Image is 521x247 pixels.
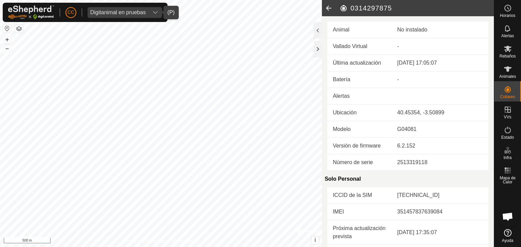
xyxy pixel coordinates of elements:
[494,226,521,245] a: Ayuda
[327,55,392,71] td: Última actualización
[327,38,392,55] td: Vallado Virtual
[392,187,488,204] td: [TECHNICAL_ID]
[15,25,23,33] button: Capas del Mapa
[340,4,494,12] h2: 0314297875
[149,7,162,18] div: dropdown trigger
[503,156,512,160] span: Infra
[126,238,165,244] a: Política de Privacidad
[8,5,54,19] img: Logo Gallagher
[392,220,488,245] td: [DATE] 17:35:07
[397,142,483,150] div: 6.2.152
[397,26,483,34] div: No instalado
[327,105,392,121] td: Ubicación
[327,121,392,138] td: Modelo
[499,74,516,78] span: Animales
[311,237,319,244] button: i
[392,204,488,220] td: 351457837639084
[498,206,518,227] a: Chat abierto
[3,24,11,32] button: Restablecer Mapa
[499,54,516,58] span: Rebaños
[504,115,511,119] span: VVs
[67,9,74,16] span: CC
[90,10,146,15] div: Digitanimal en pruebas
[327,138,392,154] td: Versión de firmware
[327,154,392,171] td: Número de serie
[327,187,392,204] td: ICCID de la SIM
[501,34,514,38] span: Alertas
[314,237,316,243] span: i
[397,109,483,117] div: 40.45354, -3.50899
[397,59,483,67] div: [DATE] 17:05:07
[327,71,392,88] td: Batería
[3,44,11,52] button: –
[500,95,515,99] span: Collares
[327,220,392,245] td: Próxima actualización prevista
[88,7,149,18] span: Digitanimal en pruebas
[500,14,515,18] span: Horarios
[327,22,392,38] td: Animal
[397,125,483,133] div: G04081
[397,43,399,49] app-display-virtual-paddock-transition: -
[327,88,392,105] td: Alertas
[501,135,514,139] span: Estado
[496,176,519,184] span: Mapa de Calor
[325,171,488,187] div: Solo Personal
[397,75,483,84] div: -
[327,204,392,220] td: IMEI
[173,238,196,244] a: Contáctenos
[397,158,483,166] div: 2513319118
[502,239,514,243] span: Ayuda
[3,36,11,44] button: +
